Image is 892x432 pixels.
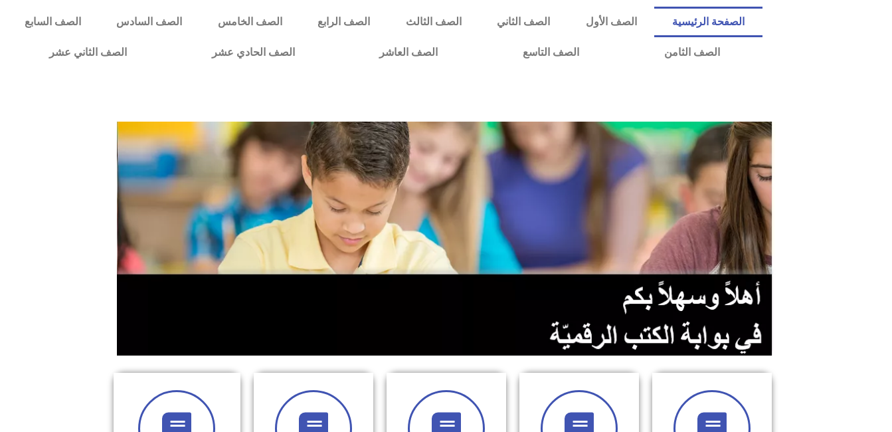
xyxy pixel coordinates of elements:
[200,7,300,37] a: الصف الخامس
[622,37,762,68] a: الصف الثامن
[300,7,387,37] a: الصف الرابع
[7,37,169,68] a: الصف الثاني عشر
[480,37,622,68] a: الصف التاسع
[337,37,480,68] a: الصف العاشر
[654,7,762,37] a: الصفحة الرئيسية
[388,7,479,37] a: الصف الثالث
[568,7,654,37] a: الصف الأول
[169,37,337,68] a: الصف الحادي عشر
[479,7,567,37] a: الصف الثاني
[99,7,200,37] a: الصف السادس
[7,7,98,37] a: الصف السابع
